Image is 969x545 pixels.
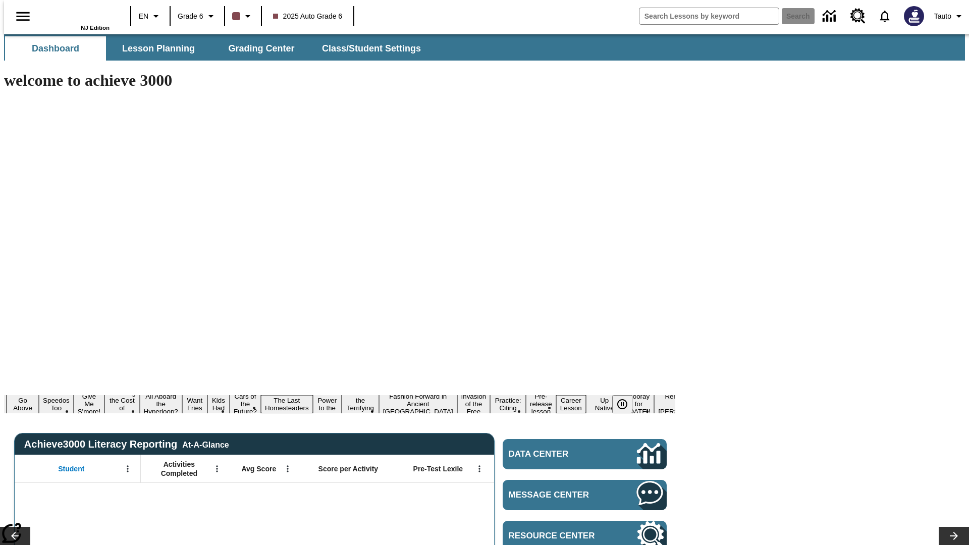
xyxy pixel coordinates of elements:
button: Open Menu [472,461,487,476]
span: Grade 6 [178,11,203,22]
button: Open Menu [280,461,295,476]
button: Open Menu [209,461,225,476]
button: Slide 10 Dirty Jobs Kids Had To Do [207,380,230,428]
span: Score per Activity [318,464,379,473]
div: SubNavbar [4,36,430,61]
span: NJ Edition [81,25,110,31]
button: Slide 14 Attack of the Terrifying Tomatoes [342,388,379,421]
input: search field [639,8,779,24]
button: Pause [612,395,632,413]
span: Data Center [509,449,603,459]
a: Data Center [817,3,844,30]
button: Select a new avatar [898,3,930,29]
button: Lesson Planning [108,36,209,61]
button: Grade: Grade 6, Select a grade [174,7,221,25]
span: Grading Center [228,43,294,54]
span: Achieve3000 Literacy Reporting [24,439,229,450]
span: EN [139,11,148,22]
img: Avatar [904,6,924,26]
span: Lesson Planning [122,43,195,54]
button: Open Menu [120,461,135,476]
a: Resource Center, Will open in new tab [844,3,872,30]
div: SubNavbar [4,34,965,61]
button: Slide 5 Are Speedos Too Speedy? [39,388,74,421]
button: Slide 7 Covering the Cost of College [104,388,139,421]
div: Home [44,4,110,31]
span: Dashboard [32,43,79,54]
button: Slide 20 Cooking Up Native Traditions [586,388,623,421]
a: Notifications [872,3,898,29]
button: Class/Student Settings [314,36,429,61]
button: Language: EN, Select a language [134,7,167,25]
button: Class color is dark brown. Change class color [228,7,258,25]
button: Slide 15 Fashion Forward in Ancient Rome [379,391,457,417]
button: Slide 11 Cars of the Future? [230,391,261,417]
span: Activities Completed [146,460,212,478]
button: Profile/Settings [930,7,969,25]
button: Slide 16 The Invasion of the Free CD [457,384,491,424]
span: Tauto [934,11,951,22]
span: Message Center [509,490,607,500]
div: Pause [612,395,642,413]
button: Slide 4 U.S. Soldiers Go Above and Beyond [7,380,39,428]
h1: welcome to achieve 3000 [4,71,675,90]
button: Dashboard [5,36,106,61]
a: Home [44,5,110,25]
button: Slide 13 Solar Power to the People [313,388,342,421]
button: Slide 22 Remembering Justice O'Connor [654,391,718,417]
span: 2025 Auto Grade 6 [273,11,343,22]
button: Slide 19 Career Lesson [556,395,586,413]
button: Open side menu [8,2,38,31]
a: Data Center [503,439,667,469]
button: Slide 17 Mixed Practice: Citing Evidence [490,388,526,421]
button: Slide 9 Do You Want Fries With That? [182,380,207,428]
button: Lesson carousel, Next [939,527,969,545]
a: Message Center [503,480,667,510]
button: Slide 6 Give Me S'more! [74,391,105,417]
button: Slide 8 All Aboard the Hyperloop? [140,391,182,417]
div: At-A-Glance [182,439,229,450]
button: Slide 18 Pre-release lesson [526,391,556,417]
span: Student [58,464,84,473]
button: Grading Center [211,36,312,61]
span: Class/Student Settings [322,43,421,54]
span: Resource Center [509,531,607,541]
button: Slide 12 The Last Homesteaders [261,395,313,413]
span: Pre-Test Lexile [413,464,463,473]
span: Avg Score [241,464,276,473]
